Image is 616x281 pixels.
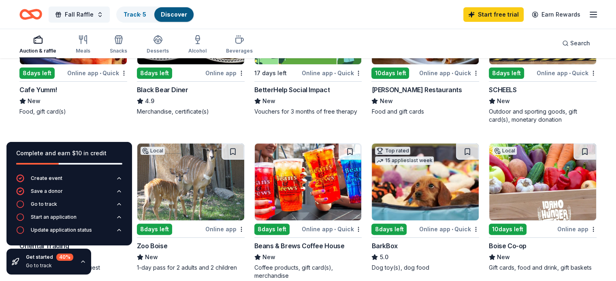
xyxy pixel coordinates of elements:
[16,187,122,200] button: Save a donor
[19,5,42,24] a: Home
[147,32,169,58] button: Desserts
[371,241,397,251] div: BarkBox
[262,96,275,106] span: New
[137,224,172,235] div: 8 days left
[452,226,453,232] span: •
[188,32,207,58] button: Alcohol
[527,7,585,22] a: Earn Rewards
[188,48,207,54] div: Alcohol
[375,147,410,155] div: Top rated
[19,32,56,58] button: Auction & raffle
[254,85,330,95] div: BetterHelp Social Impact
[67,68,127,78] div: Online app Quick
[497,252,510,262] span: New
[371,264,479,272] div: Dog toy(s), dog food
[19,108,127,116] div: Food, gift card(s)
[205,68,245,78] div: Online app
[76,32,90,58] button: Meals
[371,108,479,116] div: Food and gift cards
[16,148,122,158] div: Complete and earn $10 in credit
[463,7,524,22] a: Start free trial
[334,226,336,232] span: •
[49,6,110,23] button: Fall Raffle
[205,224,245,234] div: Online app
[254,241,345,251] div: Beans & Brews Coffee House
[371,224,407,235] div: 8 days left
[537,68,597,78] div: Online app Quick
[31,188,63,194] div: Save a donor
[110,32,127,58] button: Snacks
[26,254,73,261] div: Get started
[254,224,290,235] div: 8 days left
[137,108,245,116] div: Merchandise, certificate(s)
[372,144,479,220] img: Image for BarkBox
[137,264,245,272] div: 1-day pass for 2 adults and 2 children
[254,143,362,280] a: Image for Beans & Brews Coffee House8days leftOnline app•QuickBeans & Brews Coffee HouseNewCoffee...
[492,147,517,155] div: Local
[147,48,169,54] div: Desserts
[489,108,597,124] div: Outdoor and sporting goods, gift card(s), monetary donation
[124,11,146,18] a: Track· 5
[26,262,73,269] div: Go to track
[302,68,362,78] div: Online app Quick
[145,252,158,262] span: New
[255,144,362,220] img: Image for Beans & Brews Coffee House
[65,10,94,19] span: Fall Raffle
[226,48,253,54] div: Beverages
[137,144,244,220] img: Image for Zoo Boise
[19,48,56,54] div: Auction & raffle
[497,96,510,106] span: New
[556,35,597,51] button: Search
[489,224,526,235] div: 10 days left
[489,264,597,272] div: Gift cards, food and drink, gift baskets
[419,68,479,78] div: Online app Quick
[16,226,122,239] button: Update application status
[489,241,526,251] div: Boise Co-op
[19,68,55,79] div: 8 days left
[56,254,73,261] div: 40 %
[16,200,122,213] button: Go to track
[141,147,165,155] div: Local
[489,85,516,95] div: SCHEELS
[489,143,597,272] a: Image for Boise Co-opLocal10days leftOnline appBoise Co-opNewGift cards, food and drink, gift bas...
[371,143,479,272] a: Image for BarkBoxTop rated15 applieslast week8days leftOnline app•QuickBarkBox5.0Dog toy(s), dog ...
[489,144,596,220] img: Image for Boise Co-op
[254,68,287,78] div: 17 days left
[145,96,154,106] span: 4.9
[254,264,362,280] div: Coffee products, gift card(s), merchandise
[161,11,187,18] a: Discover
[371,68,409,79] div: 10 days left
[31,214,77,220] div: Start an application
[226,32,253,58] button: Beverages
[31,227,92,233] div: Update application status
[31,201,57,207] div: Go to track
[76,48,90,54] div: Meals
[379,252,388,262] span: 5.0
[452,70,453,76] span: •
[419,224,479,234] div: Online app Quick
[16,174,122,187] button: Create event
[379,96,392,106] span: New
[254,108,362,116] div: Vouchers for 3 months of free therapy
[262,252,275,262] span: New
[570,38,590,48] span: Search
[302,224,362,234] div: Online app Quick
[371,85,462,95] div: [PERSON_NAME] Restaurants
[557,224,597,234] div: Online app
[28,96,40,106] span: New
[16,213,122,226] button: Start an application
[489,68,524,79] div: 8 days left
[110,48,127,54] div: Snacks
[116,6,194,23] button: Track· 5Discover
[334,70,336,76] span: •
[137,241,167,251] div: Zoo Boise
[569,70,571,76] span: •
[19,85,57,95] div: Cafe Yumm!
[31,175,62,182] div: Create event
[375,156,434,165] div: 15 applies last week
[137,143,245,272] a: Image for Zoo BoiseLocal8days leftOnline appZoo BoiseNew1-day pass for 2 adults and 2 children
[137,68,172,79] div: 8 days left
[100,70,101,76] span: •
[137,85,188,95] div: Black Bear Diner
